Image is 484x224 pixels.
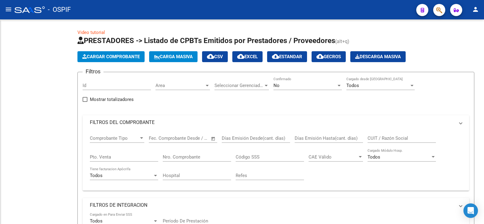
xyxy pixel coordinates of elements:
[5,6,12,13] mat-icon: menu
[309,154,358,160] span: CAE Válido
[335,38,349,44] span: (alt+q)
[77,30,105,35] a: Video tutorial
[83,115,469,130] mat-expansion-panel-header: FILTROS DEL COMPROBANTE
[316,54,341,59] span: Gecros
[202,51,228,62] button: CSV
[368,154,380,160] span: Todos
[312,51,346,62] button: Gecros
[272,54,302,59] span: Estandar
[273,83,280,88] span: No
[83,198,469,212] mat-expansion-panel-header: FILTROS DE INTEGRACION
[350,51,406,62] button: Descarga Masiva
[83,67,103,76] h3: Filtros
[77,36,335,45] span: PRESTADORES -> Listado de CPBTs Emitidos por Prestadores / Proveedores
[207,54,223,59] span: CSV
[472,6,479,13] mat-icon: person
[346,83,359,88] span: Todos
[90,218,103,224] span: Todos
[207,53,214,60] mat-icon: cloud_download
[237,53,244,60] mat-icon: cloud_download
[149,51,198,62] button: Carga Masiva
[77,51,145,62] button: Cargar Comprobante
[149,135,173,141] input: Fecha inicio
[90,119,455,126] mat-panel-title: FILTROS DEL COMPROBANTE
[82,54,140,59] span: Cargar Comprobante
[155,83,204,88] span: Area
[90,96,134,103] span: Mostrar totalizadores
[350,51,406,62] app-download-masive: Descarga masiva de comprobantes (adjuntos)
[90,173,103,178] span: Todos
[90,202,455,209] mat-panel-title: FILTROS DE INTEGRACION
[237,54,258,59] span: EXCEL
[179,135,208,141] input: Fecha fin
[90,135,139,141] span: Comprobante Tipo
[267,51,307,62] button: Estandar
[316,53,324,60] mat-icon: cloud_download
[154,54,193,59] span: Carga Masiva
[463,203,478,218] div: Open Intercom Messenger
[355,54,401,59] span: Descarga Masiva
[48,3,71,16] span: - OSPIF
[272,53,279,60] mat-icon: cloud_download
[232,51,263,62] button: EXCEL
[214,83,263,88] span: Seleccionar Gerenciador
[210,135,217,142] button: Open calendar
[83,130,469,191] div: FILTROS DEL COMPROBANTE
